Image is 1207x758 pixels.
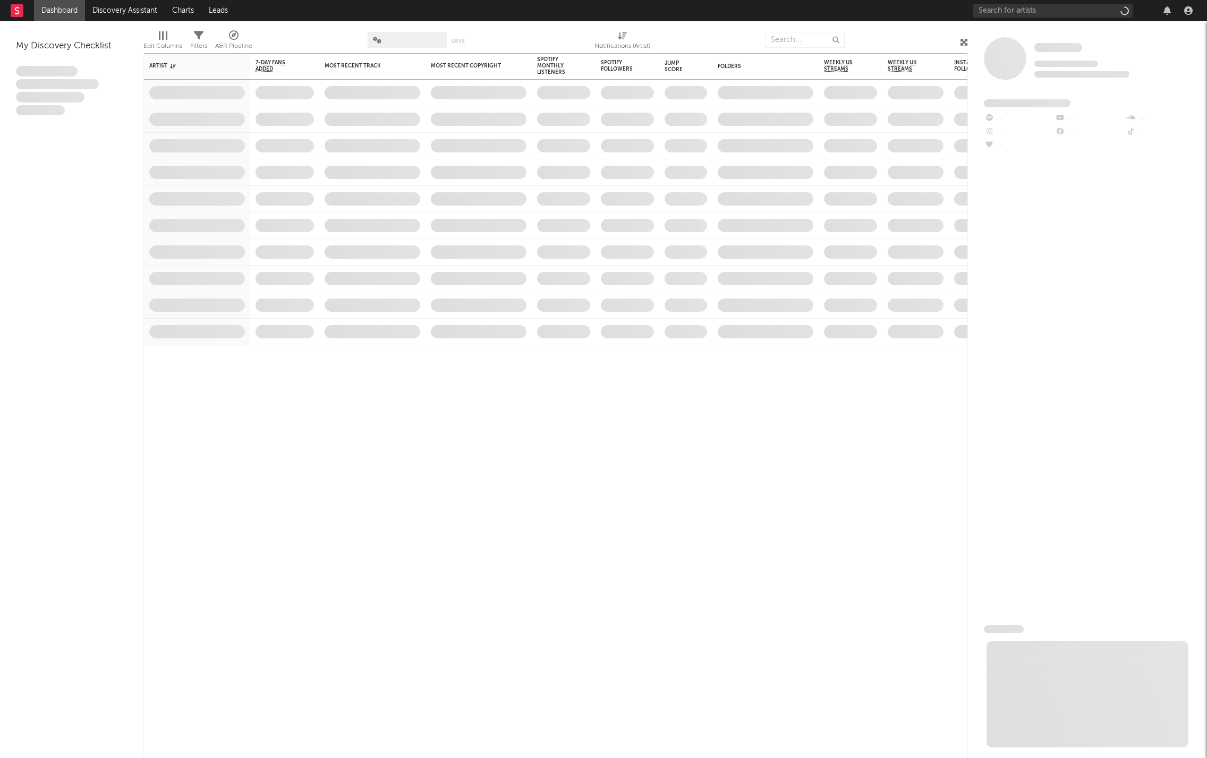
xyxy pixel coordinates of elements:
div: -- [984,139,1055,153]
span: Weekly UK Streams [888,59,928,72]
div: Filters [190,40,207,53]
div: Jump Score [665,60,691,73]
div: Filters [190,27,207,57]
div: Spotify Followers [601,59,638,72]
div: A&R Pipeline [215,40,252,53]
span: Fans Added by Platform [984,99,1070,107]
div: Instagram Followers [954,59,991,72]
div: Notifications (Artist) [594,27,650,57]
div: -- [984,125,1055,139]
input: Search for artists [973,4,1133,18]
div: Most Recent Track [325,63,404,69]
div: Edit Columns [143,27,182,57]
span: Weekly US Streams [824,59,861,72]
input: Search... [765,32,845,48]
div: -- [1055,125,1125,139]
div: -- [984,112,1055,125]
span: Praesent ac interdum [16,92,84,103]
span: Aliquam viverra [16,105,65,116]
span: 0 fans last week [1034,71,1129,78]
div: My Discovery Checklist [16,40,127,53]
div: Artist [149,63,229,69]
div: -- [1126,125,1196,139]
div: A&R Pipeline [215,27,252,57]
span: Integer aliquet in purus et [16,79,99,90]
span: Some Artist [1034,43,1082,52]
div: Notifications (Artist) [594,40,650,53]
div: Edit Columns [143,40,182,53]
span: Tracking Since: [DATE] [1034,61,1098,67]
div: Spotify Monthly Listeners [537,56,574,75]
div: Most Recent Copyright [431,63,511,69]
div: -- [1055,112,1125,125]
div: -- [1126,112,1196,125]
a: Some Artist [1034,42,1082,53]
span: News Feed [984,625,1024,633]
span: Lorem ipsum dolor [16,66,78,76]
span: 7-Day Fans Added [256,59,298,72]
div: Folders [718,63,797,70]
button: Save [451,38,465,44]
